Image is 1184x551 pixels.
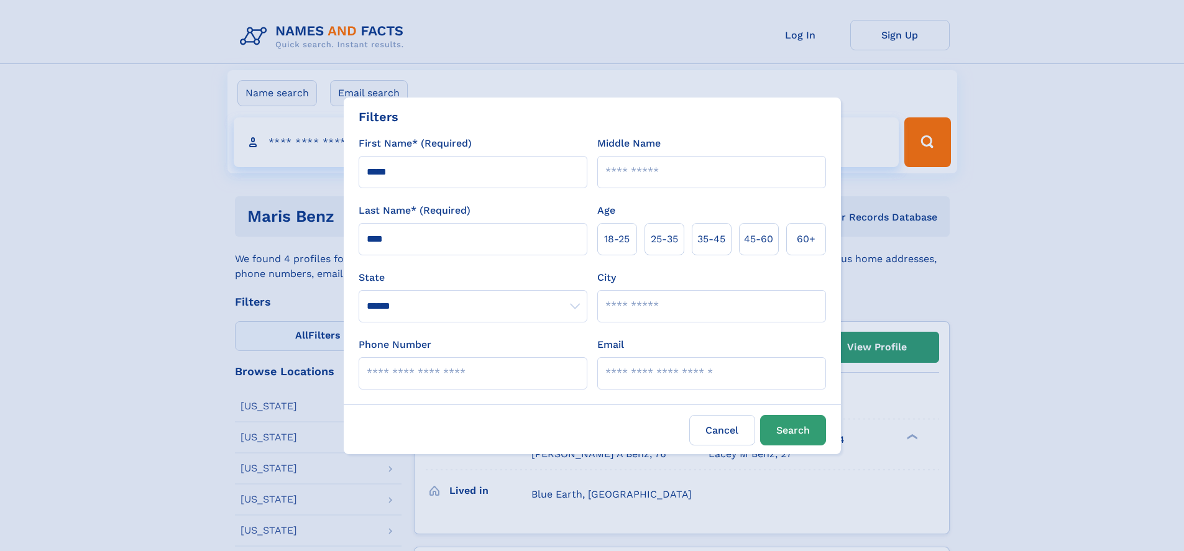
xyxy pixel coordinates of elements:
span: 25‑35 [651,232,678,247]
button: Search [760,415,826,445]
span: 45‑60 [744,232,773,247]
div: Filters [359,107,398,126]
label: Phone Number [359,337,431,352]
span: 18‑25 [604,232,630,247]
label: City [597,270,616,285]
label: State [359,270,587,285]
span: 60+ [797,232,815,247]
label: Middle Name [597,136,661,151]
label: Email [597,337,624,352]
label: Last Name* (Required) [359,203,470,218]
span: 35‑45 [697,232,725,247]
label: First Name* (Required) [359,136,472,151]
label: Cancel [689,415,755,445]
label: Age [597,203,615,218]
